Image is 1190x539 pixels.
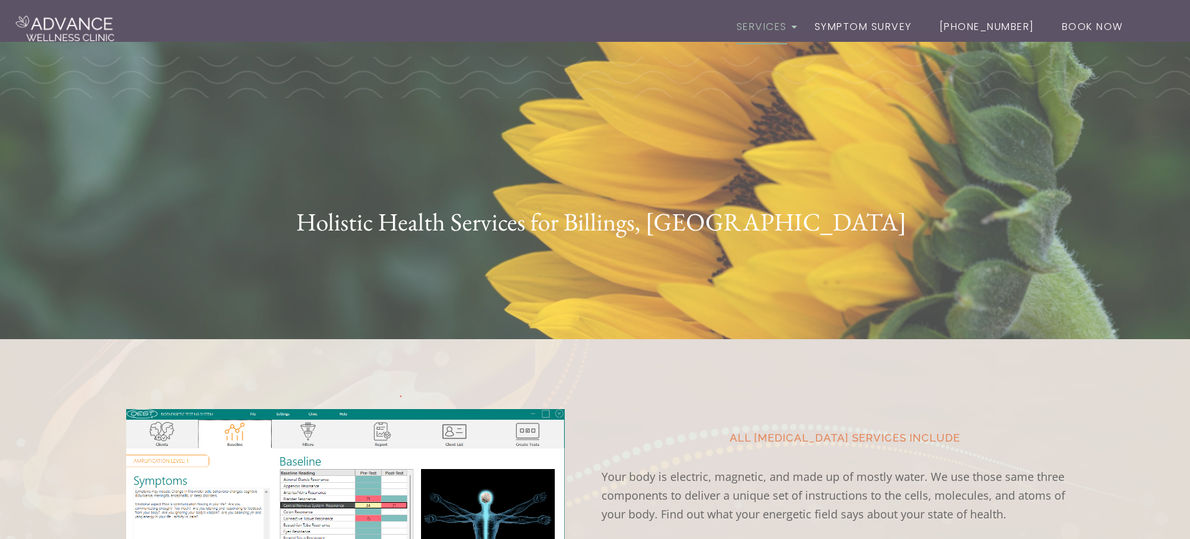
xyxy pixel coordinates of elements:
a: Services [730,9,794,46]
a: Symptom Survey [808,9,919,46]
p: all [MEDICAL_DATA] Services include [602,433,1089,443]
a: [PHONE_NUMBER] [933,9,1041,46]
img: Advance Wellness Clinic Logo [16,16,114,41]
h1: Holistic Health Services for Billings, [GEOGRAPHIC_DATA] [264,203,939,240]
p: Your body is electric, magnetic, and made up of mostly water. We use those same three components ... [602,467,1089,523]
a: Book Now [1055,9,1130,46]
